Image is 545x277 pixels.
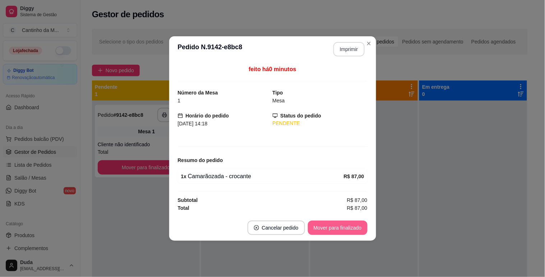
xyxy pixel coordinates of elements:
[281,113,322,119] strong: Status do pedido
[363,38,375,49] button: Close
[186,113,229,119] strong: Horário do pedido
[254,225,259,230] span: close-circle
[248,221,305,235] button: close-circleCancelar pedido
[178,98,181,103] span: 1
[178,42,243,56] h3: Pedido N. 9142-e8bc8
[273,120,368,127] div: PENDENTE
[273,98,285,103] span: Mesa
[178,90,218,96] strong: Número da Mesa
[181,174,187,179] strong: 1 x
[178,197,198,203] strong: Subtotal
[273,90,283,96] strong: Tipo
[344,174,364,179] strong: R$ 87,00
[178,113,183,118] span: calendar
[333,42,365,56] button: Imprimir
[249,66,296,72] span: feito há 0 minutos
[178,157,223,163] strong: Resumo do pedido
[178,121,208,126] span: [DATE] 14:18
[178,205,189,211] strong: Total
[347,196,368,204] span: R$ 87,00
[308,221,368,235] button: Mover para finalizado
[273,113,278,118] span: desktop
[347,204,368,212] span: R$ 87,00
[181,172,344,181] div: Camarãozada - crocante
